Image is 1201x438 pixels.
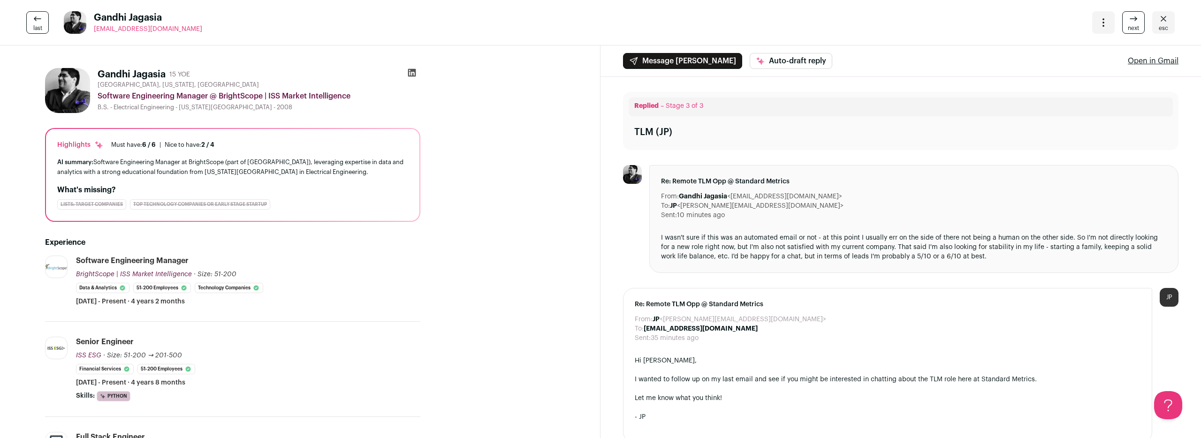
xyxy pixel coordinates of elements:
[634,103,659,109] span: Replied
[670,203,677,209] b: JP
[57,199,126,210] div: Lists: Target Companies
[679,193,727,200] b: Gandhi Jagasia
[677,211,725,220] dd: 10 minutes ago
[76,364,134,374] li: Financial Services
[634,126,672,139] div: TLM (JP)
[57,159,93,165] span: AI summary:
[142,142,156,148] span: 6 / 6
[76,391,95,400] span: Skills:
[623,53,742,69] button: Message [PERSON_NAME]
[98,91,420,102] div: Software Engineering Manager @ BrightScope | ISS Market Intelligence
[635,315,653,324] dt: From:
[103,352,182,359] span: · Size: 51-200 → 201-500
[201,142,214,148] span: 2 / 4
[195,283,263,293] li: Technology Companies
[64,11,86,34] img: 64bba13a138e4fcc170bc5ffadb3320d43e47215525353c32a7d7fb84907ab51.jpg
[1152,11,1175,34] a: Close
[635,412,1140,422] div: - JP
[653,315,826,324] dd: <[PERSON_NAME][EMAIL_ADDRESS][DOMAIN_NAME]>
[76,271,192,278] span: BrightScope | ISS Market Intelligence
[46,264,67,270] img: 1686a9998e3475ce3c1452acbfdcbf4cf1033b4ac62e9841b48abab9c8ba1c65.jpg
[94,11,202,24] span: Gandhi Jagasia
[661,177,1167,186] span: Re: Remote TLM Opp @ Standard Metrics
[46,343,67,354] img: c5dd2f0cedc02ed7b1501dbe470f1101f75a3ffa8df9b07e4c85847b4d7a9d7f.jpg
[98,104,420,111] div: B.S. - Electrical Engineering - [US_STATE][GEOGRAPHIC_DATA] - 2008
[1122,11,1145,34] a: next
[635,356,1140,365] div: Hi [PERSON_NAME],
[57,140,104,150] div: Highlights
[194,271,236,278] span: · Size: 51-200
[635,324,644,333] dt: To:
[76,256,189,266] div: Software Engineering Manager
[670,201,844,211] dd: <[PERSON_NAME][EMAIL_ADDRESS][DOMAIN_NAME]>
[651,333,699,343] dd: 35 minutes ago
[45,237,420,248] h2: Experience
[94,26,202,32] span: [EMAIL_ADDRESS][DOMAIN_NAME]
[750,53,832,69] button: Auto-draft reply
[169,70,190,79] div: 15 YOE
[1159,24,1168,32] span: esc
[679,192,842,201] dd: <[EMAIL_ADDRESS][DOMAIN_NAME]>
[76,378,185,387] span: [DATE] - Present · 4 years 8 months
[133,283,191,293] li: 51-200 employees
[661,192,679,201] dt: From:
[76,352,101,359] span: ISS ESG
[635,393,1140,403] div: Let me know what you think!
[635,300,1140,309] span: Re: Remote TLM Opp @ Standard Metrics
[98,81,259,89] span: [GEOGRAPHIC_DATA], [US_STATE], [GEOGRAPHIC_DATA]
[1128,55,1178,67] a: Open in Gmail
[33,24,42,32] span: last
[661,201,670,211] dt: To:
[1128,24,1139,32] span: next
[57,184,408,196] h2: What's missing?
[94,24,202,34] a: [EMAIL_ADDRESS][DOMAIN_NAME]
[98,68,166,81] h1: Gandhi Jagasia
[623,165,642,184] img: 64bba13a138e4fcc170bc5ffadb3320d43e47215525353c32a7d7fb84907ab51.jpg
[57,157,408,177] div: Software Engineering Manager at BrightScope (part of [GEOGRAPHIC_DATA]), leveraging expertise in ...
[666,103,703,109] span: Stage 3 of 3
[661,103,664,109] span: –
[635,333,651,343] dt: Sent:
[111,141,156,149] div: Must have:
[653,316,660,323] b: JP
[76,297,185,306] span: [DATE] - Present · 4 years 2 months
[1154,391,1182,419] iframe: Help Scout Beacon - Open
[1092,11,1115,34] button: Open dropdown
[644,325,758,332] b: [EMAIL_ADDRESS][DOMAIN_NAME]
[26,11,49,34] a: last
[76,283,129,293] li: Data & Analytics
[97,391,130,401] li: Python
[661,233,1167,261] div: I wasn't sure if this was an automated email or not - at this point I usually err on the side of ...
[45,68,90,113] img: 64bba13a138e4fcc170bc5ffadb3320d43e47215525353c32a7d7fb84907ab51.jpg
[111,141,214,149] ul: |
[635,375,1140,384] div: I wanted to follow up on my last email and see if you might be interested in chatting about the T...
[165,141,214,149] div: Nice to have:
[130,199,270,210] div: Top Technology Companies or Early Stage Startup
[76,337,134,347] div: Senior Engineer
[1160,288,1178,307] div: JP
[661,211,677,220] dt: Sent:
[137,364,195,374] li: 51-200 employees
